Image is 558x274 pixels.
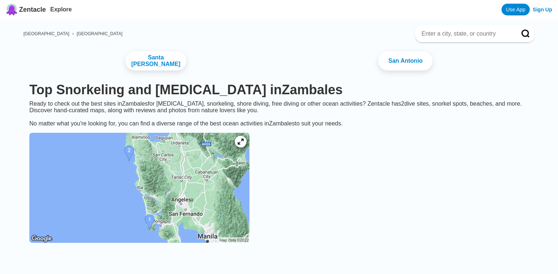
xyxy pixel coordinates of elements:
[6,4,46,15] a: Zentacle logoZentacle
[421,30,511,37] input: Enter a city, state, or country
[77,31,123,36] a: [GEOGRAPHIC_DATA]
[502,4,530,15] a: Use App
[533,7,552,12] a: Sign Up
[23,127,255,250] a: Zambales dive site map
[29,133,249,243] img: Zambales dive site map
[29,82,529,98] h1: Top Snorkeling and [MEDICAL_DATA] in Zambales
[50,6,72,12] a: Explore
[378,51,433,70] a: San Antonio
[19,6,46,14] span: Zentacle
[72,31,74,36] span: ›
[23,31,69,36] a: [GEOGRAPHIC_DATA]
[23,101,535,127] div: Ready to check out the best sites in Zambales for [MEDICAL_DATA], snorkeling, shore diving, free ...
[6,4,18,15] img: Zentacle logo
[125,51,186,70] a: Santa [PERSON_NAME]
